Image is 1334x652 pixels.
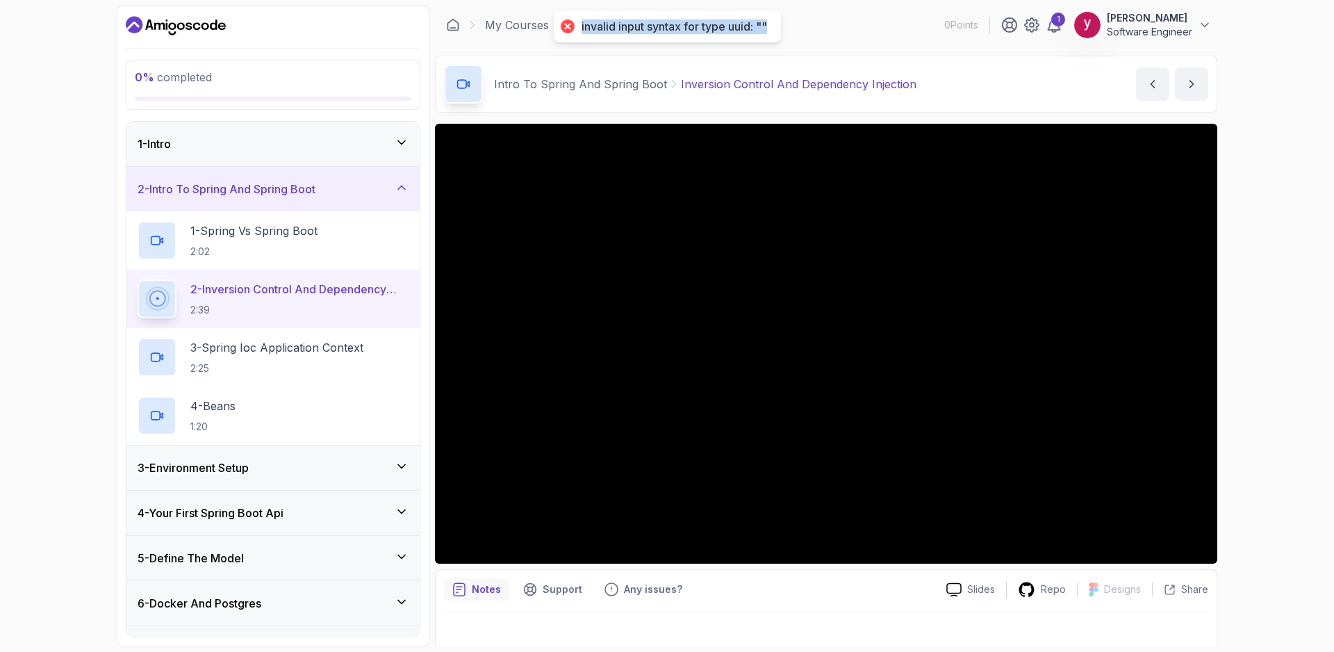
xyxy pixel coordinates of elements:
p: Notes [472,582,501,596]
button: 1-Intro [126,122,420,166]
h3: 1 - Intro [138,136,171,152]
button: 3-Spring Ioc Application Context2:25 [138,338,409,377]
h3: 5 - Define The Model [138,550,244,567]
button: 4-Beans1:20 [138,396,409,435]
iframe: 2 - Inversion Control and Dependency Injection [435,124,1217,564]
p: Inversion Control And Dependency Injection [681,76,916,92]
p: Share [1181,582,1208,596]
p: Slides [967,582,995,596]
p: 2:39 [190,303,409,317]
button: 6-Docker And Postgres [126,581,420,626]
p: Repo [1041,582,1066,596]
a: My Courses [485,17,549,33]
button: Support button [515,578,591,601]
p: 2 - Inversion Control And Dependency Injection [190,281,409,298]
p: Support [543,582,582,596]
h3: 4 - Your First Spring Boot Api [138,505,283,521]
button: Feedback button [596,578,691,601]
button: 2-Intro To Spring And Spring Boot [126,167,420,211]
button: 4-Your First Spring Boot Api [126,491,420,535]
div: invalid input syntax for type uuid: "" [582,19,767,34]
button: Share [1152,582,1208,596]
button: 5-Define The Model [126,536,420,580]
p: 1:20 [190,420,236,434]
h3: 3 - Environment Setup [138,459,249,476]
p: 4 - Beans [190,398,236,414]
a: Dashboard [446,18,460,32]
button: 3-Environment Setup [126,446,420,490]
a: 1 [1046,17,1062,33]
h3: 2 - Intro To Spring And Spring Boot [138,181,315,197]
p: Designs [1104,582,1141,596]
button: user profile image[PERSON_NAME]Software Engineer [1073,11,1212,39]
button: previous content [1136,67,1169,101]
p: 2:02 [190,245,318,259]
p: 0 Points [944,18,978,32]
button: 1-Spring Vs Spring Boot2:02 [138,221,409,260]
a: Repo [1007,581,1077,598]
p: 1 - Spring Vs Spring Boot [190,222,318,239]
img: user profile image [1074,12,1101,38]
p: 2:25 [190,361,363,375]
button: next content [1175,67,1208,101]
p: 3 - Spring Ioc Application Context [190,339,363,356]
p: Any issues? [624,582,682,596]
button: notes button [444,578,509,601]
h3: 6 - Docker And Postgres [138,595,261,612]
p: Software Engineer [1107,25,1192,39]
span: completed [135,70,212,84]
div: 1 [1051,13,1065,26]
p: Intro To Spring And Spring Boot [494,76,667,92]
a: Slides [935,582,1006,597]
p: [PERSON_NAME] [1107,11,1192,25]
button: 2-Inversion Control And Dependency Injection2:39 [138,279,409,318]
span: 0 % [135,70,154,84]
a: Dashboard [126,15,226,37]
